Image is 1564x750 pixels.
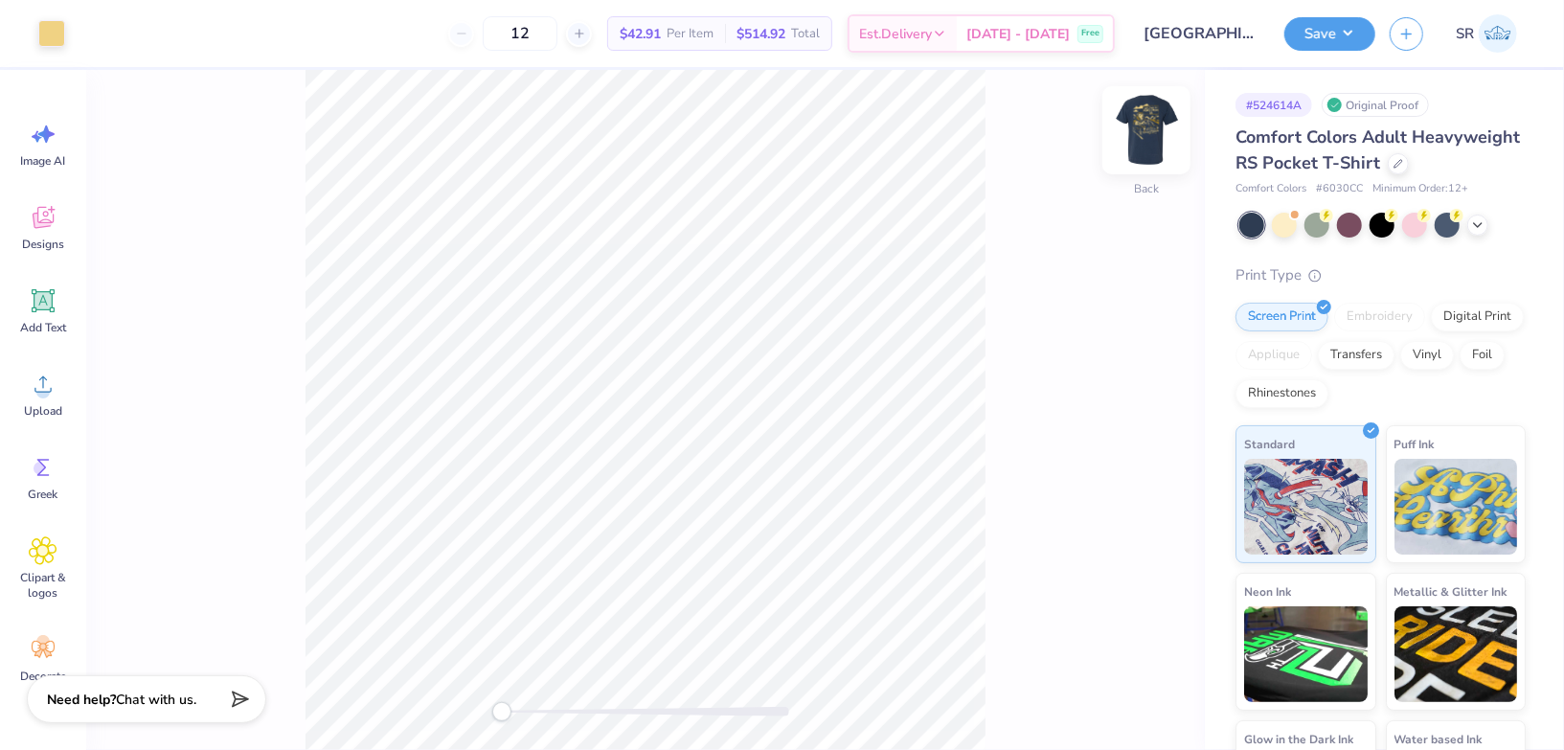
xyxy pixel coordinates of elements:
[11,570,75,601] span: Clipart & logos
[1235,125,1520,174] span: Comfort Colors Adult Heavyweight RS Pocket T-Shirt
[1244,606,1368,702] img: Neon Ink
[1447,14,1526,53] a: SR
[859,24,932,44] span: Est. Delivery
[1431,303,1524,331] div: Digital Print
[1244,459,1368,555] img: Standard
[47,691,116,709] strong: Need help?
[1394,606,1518,702] img: Metallic & Glitter Ink
[1134,181,1159,198] div: Back
[791,24,820,44] span: Total
[1460,341,1505,370] div: Foil
[737,24,785,44] span: $514.92
[1284,17,1375,51] button: Save
[966,24,1070,44] span: [DATE] - [DATE]
[20,320,66,335] span: Add Text
[24,403,62,419] span: Upload
[1235,93,1312,117] div: # 524614A
[483,16,557,51] input: – –
[1456,23,1474,45] span: SR
[1372,181,1468,197] span: Minimum Order: 12 +
[1394,581,1507,602] span: Metallic & Glitter Ink
[1081,27,1099,40] span: Free
[492,702,511,721] div: Accessibility label
[667,24,714,44] span: Per Item
[1322,93,1429,117] div: Original Proof
[1394,729,1483,749] span: Water based Ink
[620,24,661,44] span: $42.91
[1318,341,1394,370] div: Transfers
[1244,581,1291,602] span: Neon Ink
[1479,14,1517,53] img: Srishti Rawat
[1316,181,1363,197] span: # 6030CC
[1400,341,1454,370] div: Vinyl
[1129,14,1270,53] input: Untitled Design
[1235,379,1328,408] div: Rhinestones
[1394,434,1435,454] span: Puff Ink
[1235,264,1526,286] div: Print Type
[1244,434,1295,454] span: Standard
[29,487,58,502] span: Greek
[116,691,196,709] span: Chat with us.
[1334,303,1425,331] div: Embroidery
[22,237,64,252] span: Designs
[1235,181,1306,197] span: Comfort Colors
[1108,92,1185,169] img: Back
[1244,729,1353,749] span: Glow in the Dark Ink
[1394,459,1518,555] img: Puff Ink
[1235,341,1312,370] div: Applique
[1235,303,1328,331] div: Screen Print
[21,153,66,169] span: Image AI
[20,669,66,684] span: Decorate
